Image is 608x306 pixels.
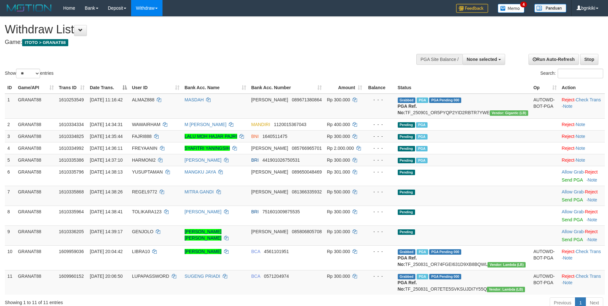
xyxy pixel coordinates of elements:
span: Marked by bgndara [417,274,428,279]
td: 1 [5,94,15,119]
td: AUTOWD-BOT-PGA [531,94,559,119]
span: Pending [398,209,415,215]
span: Grabbed [398,274,416,279]
a: MASDAH [185,97,204,102]
span: Marked by bgnzaza [416,158,427,163]
span: 1610334334 [59,122,84,127]
label: Show entries [5,69,54,78]
span: PGA Pending [429,274,461,279]
a: Check Trans [576,97,601,102]
span: Marked by bgnrattana [417,98,428,103]
td: 9 [5,225,15,245]
a: MITRA GANDI [185,189,214,194]
span: 1610253549 [59,97,84,102]
a: [PERSON_NAME] [PERSON_NAME] [185,229,221,241]
div: - - - [367,145,393,151]
span: 1610335386 [59,157,84,163]
td: 3 [5,130,15,142]
span: BCA [251,274,260,279]
div: - - - [367,97,393,103]
span: HARMONI2 [132,157,156,163]
b: PGA Ref. No: [398,104,417,115]
th: Status [395,82,531,94]
button: None selected [462,54,505,65]
span: 1610334992 [59,146,84,151]
span: Copy 751601009875535 to clipboard [262,209,300,214]
b: PGA Ref. No: [398,280,417,292]
span: Pending [398,134,415,140]
th: Action [559,82,605,94]
td: GRANAT88 [15,206,56,225]
span: Rp 300.000 [327,97,350,102]
span: 4 [520,2,527,7]
span: 1609959036 [59,249,84,254]
span: [DATE] 20:06:50 [90,274,122,279]
a: Note [588,177,597,183]
td: GRANAT88 [15,154,56,166]
span: Rp 500.000 [327,189,350,194]
td: GRANAT88 [15,130,56,142]
span: [DATE] 14:37:10 [90,157,122,163]
span: ITOTO > GRANAT88 [22,39,68,46]
th: ID [5,82,15,94]
th: Op: activate to sort column ascending [531,82,559,94]
img: Button%20Memo.svg [498,4,525,13]
td: · · [559,270,605,295]
h4: Game: [5,39,399,46]
a: LALU MOH HAJAR PAJRI [185,134,237,139]
span: Marked by bgnzaza [416,134,427,140]
td: 10 [5,245,15,270]
td: TF_250901_OR5PYQP2YID2RBTR7YWE [395,94,531,119]
span: 1610336205 [59,229,84,234]
span: Copy 089671380864 to clipboard [292,97,322,102]
th: User ID: activate to sort column ascending [129,82,182,94]
span: Copy 441901026750531 to clipboard [262,157,300,163]
a: Stop [580,54,598,65]
span: [DATE] 14:38:41 [90,209,122,214]
th: Trans ID: activate to sort column ascending [56,82,87,94]
span: BRI [251,157,259,163]
span: 1610334825 [59,134,84,139]
span: [DATE] 14:35:44 [90,134,122,139]
span: Vendor URL: https://dashboard.q2checkout.com/secure [487,287,525,292]
a: Allow Grab [562,229,584,234]
td: · [559,225,605,245]
input: Search: [558,69,603,78]
span: [PERSON_NAME] [251,146,288,151]
a: Reject [585,229,598,234]
a: MANGKU JAYA [185,169,216,174]
span: Pending [398,146,415,151]
td: 11 [5,270,15,295]
div: - - - [367,228,393,235]
select: Showentries [16,69,40,78]
span: Copy 085806805708 to clipboard [292,229,322,234]
span: Copy 089650048469 to clipboard [292,169,322,174]
th: Game/API: activate to sort column ascending [15,82,56,94]
span: Pending [398,190,415,195]
span: YUSUPTAMAN [132,169,163,174]
a: Reject [562,146,575,151]
a: Reject [562,274,575,279]
a: Allow Grab [562,189,584,194]
span: Vendor URL: https://dashboard.q2checkout.com/secure [487,262,526,268]
span: FREYAANIN [132,146,157,151]
a: Note [588,217,597,222]
span: Marked by bgnzaza [416,122,427,128]
td: · [559,166,605,186]
div: - - - [367,157,393,163]
span: Copy 4561101951 to clipboard [264,249,289,254]
span: Copy 1120015367043 to clipboard [274,122,306,127]
th: Amount: activate to sort column ascending [324,82,365,94]
td: 2 [5,118,15,130]
a: Check Trans [576,249,601,254]
span: MANDIRI [251,122,270,127]
div: - - - [367,273,393,279]
span: [PERSON_NAME] [251,97,288,102]
td: AUTOWD-BOT-PGA [531,270,559,295]
td: · · [559,94,605,119]
td: AUTOWD-BOT-PGA [531,245,559,270]
span: [DATE] 14:38:26 [90,189,122,194]
div: - - - [367,189,393,195]
td: GRANAT88 [15,166,56,186]
span: · [562,169,585,174]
